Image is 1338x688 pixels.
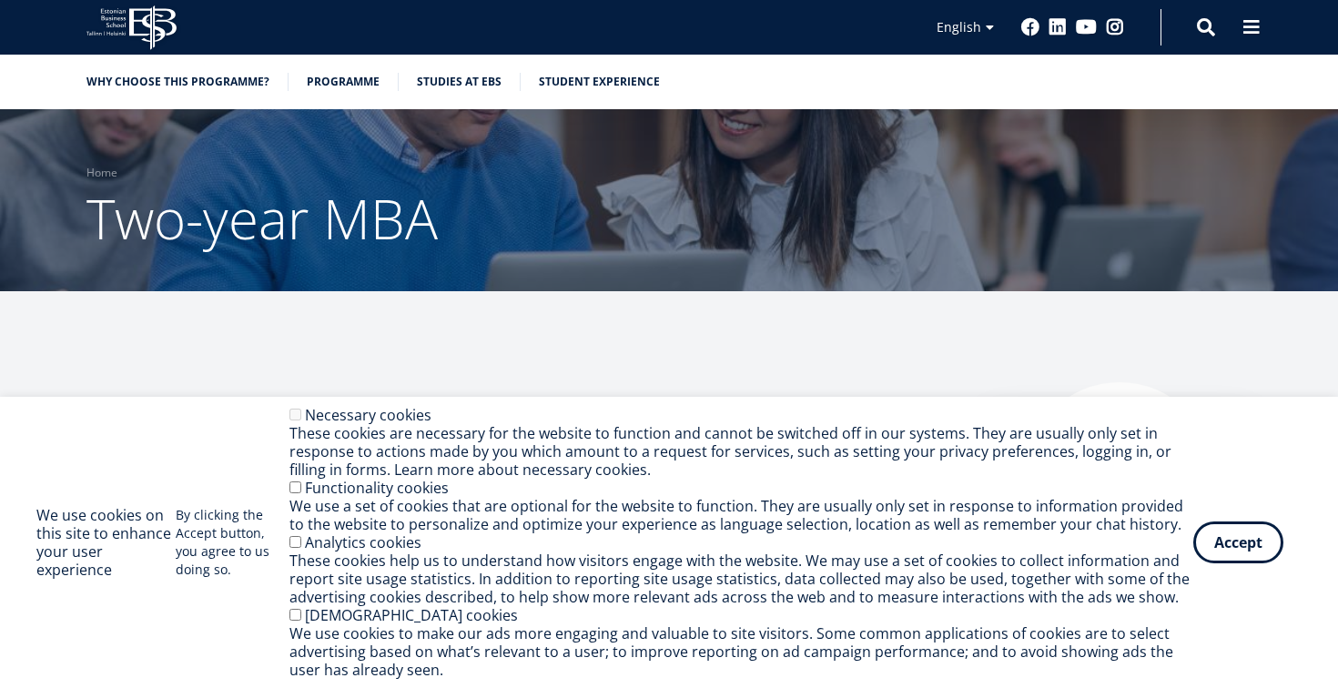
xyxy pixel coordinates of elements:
[289,497,1193,533] div: We use a set of cookies that are optional for the website to function. They are usually only set ...
[1076,18,1097,36] a: Youtube
[1024,382,1215,573] img: Marko Rillo
[539,73,660,91] a: Student experience
[86,181,438,256] span: Two-year MBA
[305,405,431,425] label: Necessary cookies
[417,73,502,91] a: Studies at EBS
[36,506,176,579] h2: We use cookies on this site to enhance your user experience
[289,424,1193,479] div: These cookies are necessary for the website to function and cannot be switched off in our systems...
[305,478,449,498] label: Functionality cookies
[1106,18,1124,36] a: Instagram
[305,532,421,552] label: Analytics cookies
[176,506,289,579] p: By clicking the Accept button, you agree to us doing so.
[1021,18,1039,36] a: Facebook
[305,605,518,625] label: [DEMOGRAPHIC_DATA] cookies
[86,164,117,182] a: Home
[86,73,269,91] a: Why choose this programme?
[289,551,1193,606] div: These cookies help us to understand how visitors engage with the website. We may use a set of coo...
[307,73,380,91] a: Programme
[289,624,1193,679] div: We use cookies to make our ads more engaging and valuable to site visitors. Some common applicati...
[1049,18,1067,36] a: Linkedin
[1193,521,1283,563] button: Accept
